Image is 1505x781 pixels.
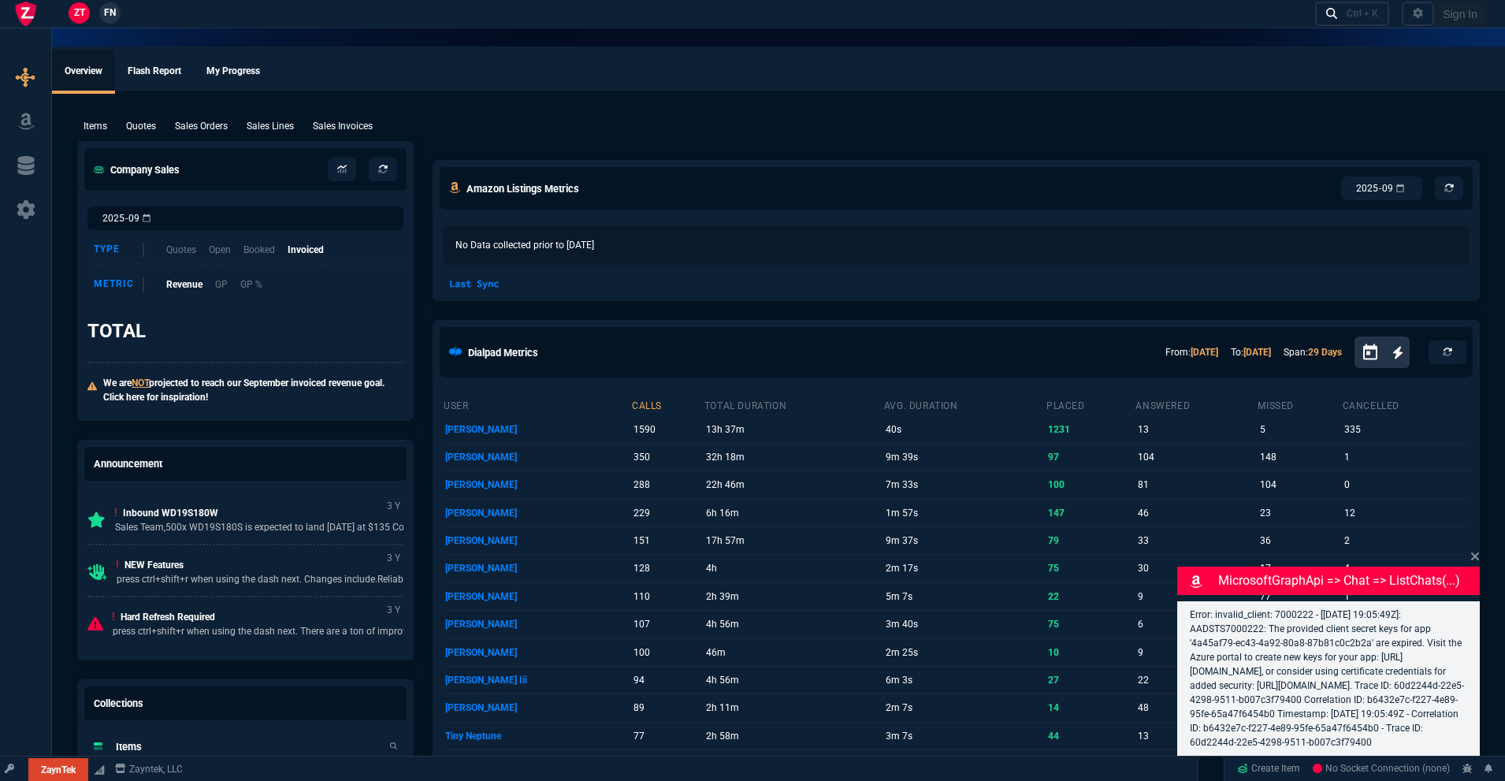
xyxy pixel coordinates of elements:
h5: Amazon Listings Metrics [466,181,579,196]
p: 74 [634,753,700,775]
p: 32h 18m [706,446,881,468]
p: 0 [1344,474,1467,496]
p: 44 [1048,725,1132,747]
p: GP [215,277,228,292]
button: Open calendar [1361,341,1392,364]
p: 94 [634,669,700,691]
p: 5 [1260,418,1340,441]
p: 14 [1048,697,1132,719]
div: Metric [94,277,144,292]
p: 26 [1138,753,1255,775]
p: 75 [1048,613,1132,635]
p: Revenue [166,277,203,292]
p: 2m 25s [886,642,1043,664]
p: 148 [1260,446,1340,468]
p: 104 [1260,474,1340,496]
p: Sales Team,500x WD19S180S is expected to land [DATE] at $135 Cost be... [115,520,432,534]
h5: Items [116,739,142,754]
h5: Collections [94,696,143,711]
p: 13 [1138,418,1255,441]
p: 2h 39m [706,586,881,608]
div: Ctrl + K [1347,7,1378,20]
p: 4h 56m [706,669,881,691]
p: 81 [1138,474,1255,496]
p: 12 [1344,502,1467,524]
span: No Socket Connection (none) [1313,764,1450,775]
p: 22 [1048,753,1132,775]
p: press ctrl+shift+r when using the dash next. There are a ton of improv... [113,624,414,638]
p: 36 [1260,530,1340,552]
p: We are projected to reach our September invoiced revenue goal. Click here for inspiration! [103,376,403,404]
th: missed [1257,393,1341,415]
th: cancelled [1342,393,1470,415]
p: 110 [634,586,700,608]
p: 6 [1138,613,1255,635]
p: 147 [1048,502,1132,524]
p: 229 [634,502,700,524]
p: Booked [243,243,275,257]
p: 9 [1138,586,1255,608]
p: 6m 3s [886,669,1043,691]
p: 33 [1138,530,1255,552]
h5: Company Sales [94,162,180,177]
p: No Data collected prior to [DATE] [443,225,1470,265]
p: 128 [634,557,700,579]
a: [DATE] [1191,347,1218,358]
p: 22 [1048,586,1132,608]
p: 23 [1260,502,1340,524]
p: Open [209,243,231,257]
p: 288 [634,474,700,496]
p: 13 [1138,725,1255,747]
p: 22h 46m [706,474,881,496]
p: [PERSON_NAME] Iii [445,669,629,691]
p: 9m 37s [886,530,1043,552]
a: Overview [52,50,115,94]
p: 2m 17s [886,557,1043,579]
p: 335 [1344,418,1467,441]
p: 27 [1048,669,1132,691]
a: [DATE] [1243,347,1271,358]
p: 22 [1138,669,1255,691]
p: 7h [706,753,881,775]
p: 3 Y [384,601,403,619]
p: MicrosoftGraphApi => chat => listChats(...) [1218,571,1477,590]
span: ZT [74,6,85,20]
p: Invoiced [288,243,324,257]
p: NEW Features [117,558,420,572]
p: 48 [1138,697,1255,719]
h5: Dialpad Metrics [468,345,538,360]
p: 7m 33s [886,474,1043,496]
p: 2m 7s [886,697,1043,719]
th: calls [631,393,704,415]
p: 2h 11m [706,697,881,719]
th: total duration [704,393,883,415]
th: user [443,393,631,415]
a: 29 Days [1308,347,1342,358]
p: 97 [1048,446,1132,468]
p: [PERSON_NAME] [445,642,629,664]
p: 1590 [634,418,700,441]
p: 1m 57s [886,502,1043,524]
p: GP % [240,277,262,292]
p: Tiny Neptune [445,725,629,747]
p: 3m 7s [886,725,1043,747]
div: Type [94,243,144,257]
p: 3 Y [384,549,403,567]
span: FN [104,6,116,20]
p: Sales Lines [247,119,294,133]
h5: Announcement [94,456,162,471]
th: answered [1135,393,1257,415]
p: Error: invalid_client: 7000222 - [[DATE] 19:05:49Z]: AADSTS7000222: The provided client secret ke... [1190,608,1467,749]
p: press ctrl+shift+r when using the dash next. Changes include.Reliable ... [117,572,420,586]
p: 30 [1138,557,1255,579]
p: Items [84,119,107,133]
p: Span: [1284,345,1342,359]
p: 9m 39s [886,446,1043,468]
p: Hard Refresh Required [113,610,414,624]
p: 151 [634,530,700,552]
p: 107 [634,613,700,635]
a: Create Item [1231,757,1306,781]
p: 2h 58m [706,725,881,747]
p: 17h 57m [706,530,881,552]
h3: TOTAL [87,319,146,343]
